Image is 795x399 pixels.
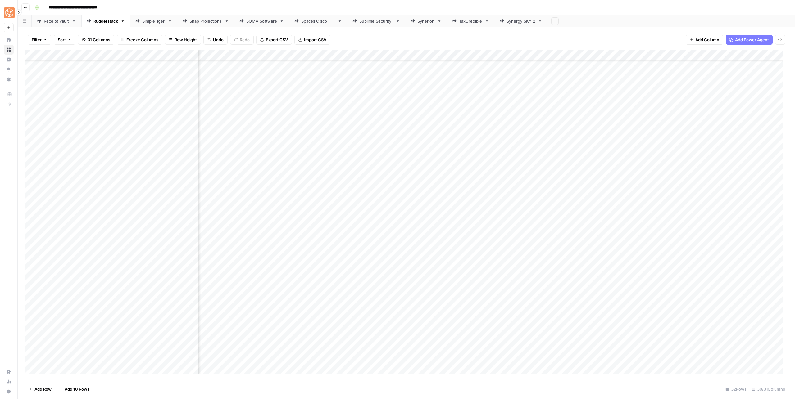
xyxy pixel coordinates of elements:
[726,35,773,45] button: Add Power Agent
[142,18,165,24] div: SimpleTiger
[294,35,330,45] button: Import CSV
[4,377,14,387] a: Usage
[4,5,14,20] button: Workspace: SimpleTiger
[55,384,93,394] button: Add 10 Rows
[459,18,482,24] div: TaxCredible
[130,15,177,27] a: SimpleTiger
[58,37,66,43] span: Sort
[447,15,494,27] a: TaxCredible
[4,74,14,84] a: Your Data
[405,15,447,27] a: Synerion
[126,37,158,43] span: Freeze Columns
[507,18,535,24] div: Synergy SKY 2
[165,35,201,45] button: Row Height
[723,384,749,394] div: 32 Rows
[230,35,254,45] button: Redo
[65,386,89,392] span: Add 10 Rows
[4,7,15,18] img: SimpleTiger Logo
[44,18,69,24] div: Receipt Vault
[749,384,788,394] div: 30/31 Columns
[266,37,288,43] span: Export CSV
[4,55,14,65] a: Insights
[695,37,719,43] span: Add Column
[88,37,110,43] span: 31 Columns
[213,37,224,43] span: Undo
[32,15,81,27] a: Receipt Vault
[4,35,14,45] a: Home
[301,18,335,24] div: [DOMAIN_NAME]
[735,37,769,43] span: Add Power Agent
[4,65,14,74] a: Opportunities
[4,45,14,55] a: Browse
[78,35,114,45] button: 31 Columns
[417,18,435,24] div: Synerion
[54,35,75,45] button: Sort
[4,387,14,397] button: Help + Support
[347,15,405,27] a: [DOMAIN_NAME]
[4,367,14,377] a: Settings
[189,18,222,24] div: Snap Projections
[240,37,250,43] span: Redo
[203,35,228,45] button: Undo
[359,18,393,24] div: [DOMAIN_NAME]
[304,37,326,43] span: Import CSV
[234,15,289,27] a: SOMA Software
[93,18,118,24] div: Rudderstack
[686,35,723,45] button: Add Column
[289,15,347,27] a: [DOMAIN_NAME]
[494,15,547,27] a: Synergy SKY 2
[246,18,277,24] div: SOMA Software
[34,386,52,392] span: Add Row
[28,35,51,45] button: Filter
[256,35,292,45] button: Export CSV
[177,15,234,27] a: Snap Projections
[175,37,197,43] span: Row Height
[25,384,55,394] button: Add Row
[32,37,42,43] span: Filter
[81,15,130,27] a: Rudderstack
[117,35,162,45] button: Freeze Columns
